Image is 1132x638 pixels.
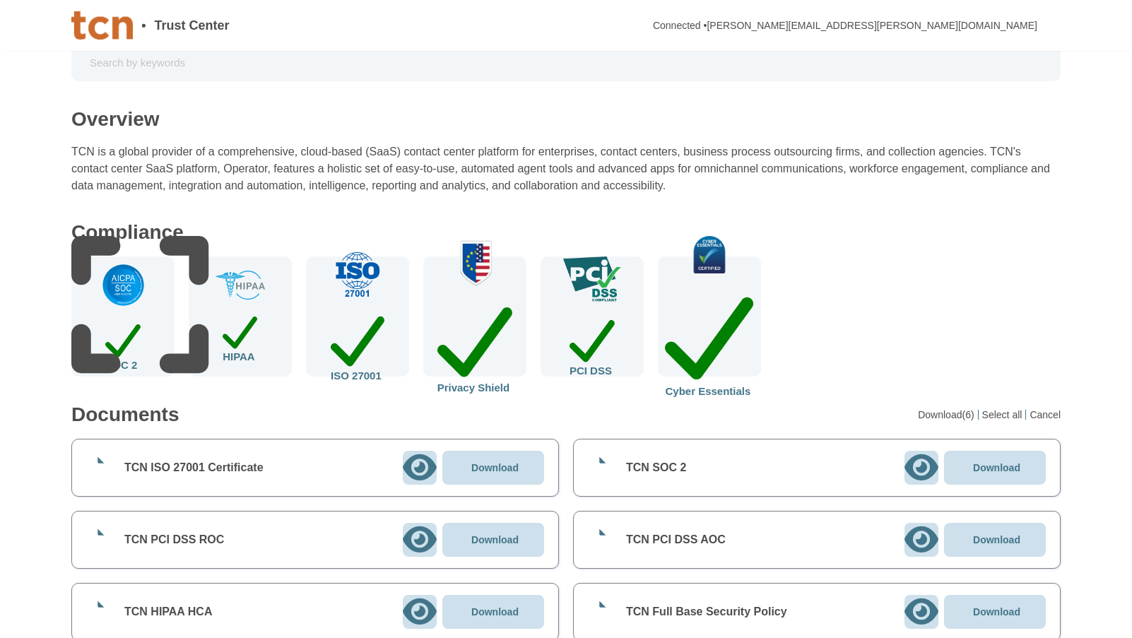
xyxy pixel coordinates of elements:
p: Download [471,535,519,545]
p: Download [471,463,519,473]
img: check [334,252,382,297]
p: Download [973,463,1020,473]
div: Select all [982,410,1027,420]
div: HIPAA [223,312,258,362]
div: TCN Full Base Security Policy [626,605,787,619]
img: check [563,256,621,302]
div: TCN ISO 27001 Certificate [124,461,264,475]
div: TCN HIPAA HCA [124,605,212,619]
div: PCI DSS [570,314,615,376]
input: Search by keywords [81,51,1051,76]
img: check [676,236,743,273]
img: Company Banner [71,11,133,40]
div: TCN SOC 2 [626,461,686,475]
div: Overview [71,110,160,129]
div: Documents [71,405,179,425]
p: Download [973,607,1020,617]
div: Cancel [1030,410,1061,420]
div: Connected • [PERSON_NAME][EMAIL_ADDRESS][PERSON_NAME][DOMAIN_NAME] [653,20,1037,30]
div: Cyber Essentials [665,285,753,396]
div: TCN PCI DSS ROC [124,533,224,547]
div: TCN is a global provider of a comprehensive, cloud-based (SaaS) contact center platform for enter... [71,143,1061,194]
img: check [216,271,265,300]
span: • [141,19,146,32]
p: Download [471,607,519,617]
p: Download [973,535,1020,545]
span: Trust Center [155,19,230,32]
div: Compliance [71,223,184,242]
div: ISO 27001 [331,309,384,381]
div: Privacy Shield [437,297,513,394]
div: TCN PCI DSS AOC [626,533,726,547]
img: check [442,240,509,285]
div: Download(6) [918,410,978,420]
